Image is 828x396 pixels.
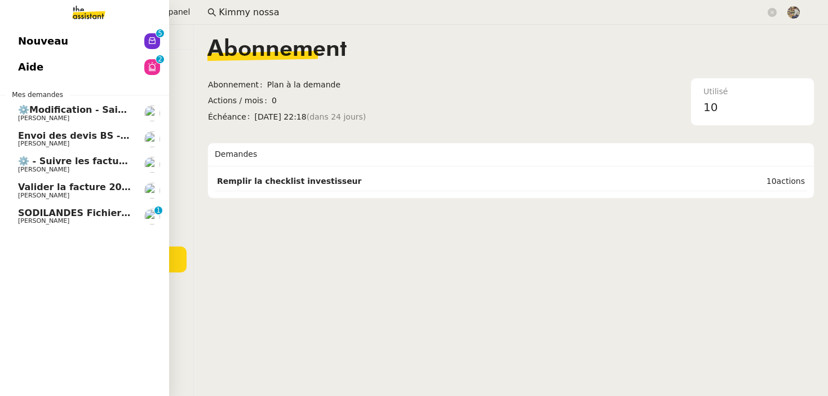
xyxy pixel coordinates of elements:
span: SODILANDES Fichiers pour 2025 [18,208,181,218]
span: Aide [18,59,43,76]
span: Nouveau [18,33,68,50]
span: [PERSON_NAME] [18,217,69,225]
span: Échéance [208,111,255,124]
nz-badge-sup: 5 [156,29,164,37]
div: Utilisé [703,85,802,98]
span: Actions / mois [208,94,272,107]
span: Plan à la demande [267,78,495,91]
div: Demandes [215,143,807,166]
img: users%2FHIWaaSoTa5U8ssS5t403NQMyZZE3%2Favatar%2Fa4be050e-05fa-4f28-bbe7-e7e8e4788720 [144,131,160,147]
img: users%2FAXgjBsdPtrYuxuZvIJjRexEdqnq2%2Favatar%2F1599931753966.jpeg [144,209,160,225]
span: 0 [272,94,495,107]
td: 10 [675,173,807,191]
strong: Remplir la checklist investisseur [217,177,362,186]
span: Abonnement [208,78,267,91]
span: [PERSON_NAME] [18,140,69,147]
nz-badge-sup: 2 [156,55,164,63]
span: 10 [703,100,718,114]
span: Mes demandes [5,89,70,100]
span: actions [777,177,805,186]
span: [PERSON_NAME] [18,166,69,173]
p: 5 [158,29,162,39]
span: Valider la facture 202506Z161149 [18,182,191,192]
span: ⚙️ - Suivre les factures d'exploitation [18,156,208,166]
input: Rechercher [219,5,765,20]
img: users%2FHIWaaSoTa5U8ssS5t403NQMyZZE3%2Favatar%2Fa4be050e-05fa-4f28-bbe7-e7e8e4788720 [144,157,160,173]
span: [PERSON_NAME] [18,192,69,199]
img: users%2FHIWaaSoTa5U8ssS5t403NQMyZZE3%2Favatar%2Fa4be050e-05fa-4f28-bbe7-e7e8e4788720 [144,183,160,199]
span: [PERSON_NAME] [18,115,69,122]
span: ⚙️Modification - Saisie et suivi des devis sur [DATE] (temporaire) [18,104,349,115]
p: 1 [156,206,161,217]
img: 388bd129-7e3b-4cb1-84b4-92a3d763e9b7 [787,6,800,19]
span: [DATE] 22:18 [255,111,495,124]
span: (dans 24 jours) [307,111,366,124]
span: Envoi des devis BS - 2025 [18,130,149,141]
nz-badge-sup: 1 [154,206,162,214]
span: Abonnement [207,38,347,61]
img: users%2FHIWaaSoTa5U8ssS5t403NQMyZZE3%2Favatar%2Fa4be050e-05fa-4f28-bbe7-e7e8e4788720 [144,105,160,121]
p: 2 [158,55,162,65]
